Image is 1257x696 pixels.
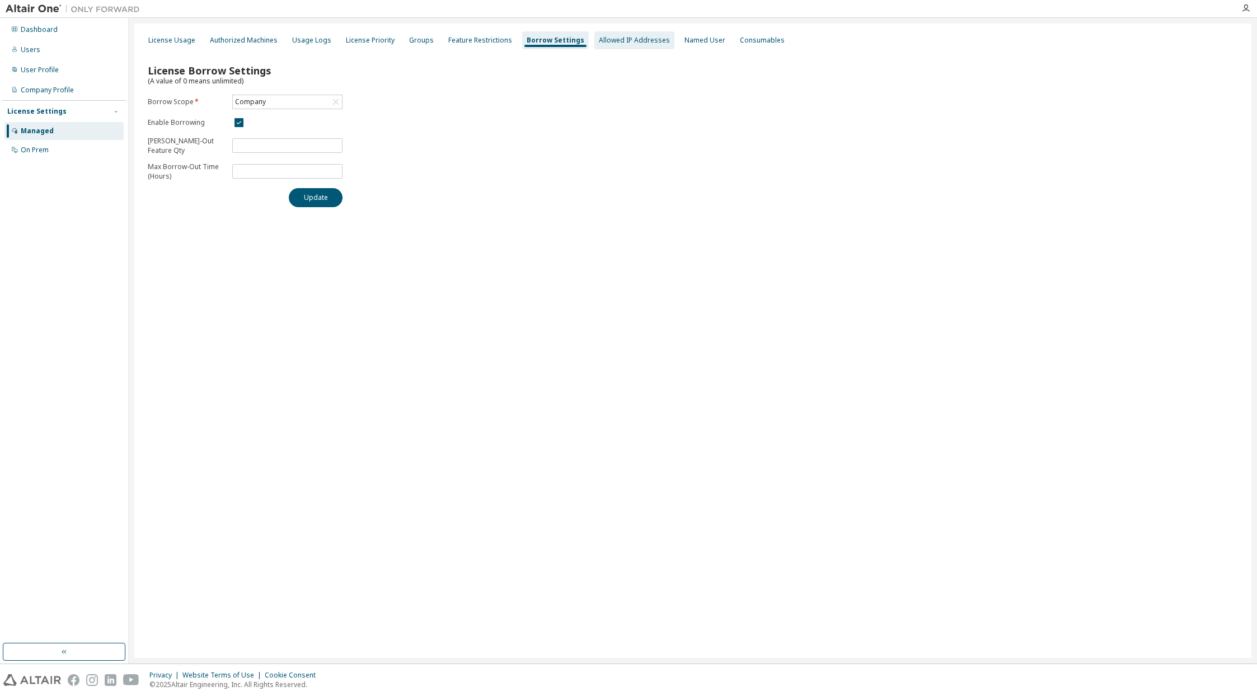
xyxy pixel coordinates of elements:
div: Authorized Machines [210,36,278,45]
div: On Prem [21,146,49,155]
div: Usage Logs [292,36,331,45]
div: Cookie Consent [265,671,322,680]
div: Website Terms of Use [182,671,265,680]
p: © 2025 Altair Engineering, Inc. All Rights Reserved. [149,680,322,689]
button: Update [289,188,343,207]
div: Company [233,95,342,109]
img: youtube.svg [123,674,139,686]
label: Borrow Scope [148,97,226,106]
p: [PERSON_NAME]-Out Feature Qty [148,136,226,155]
p: Max Borrow-Out Time (Hours) [148,162,226,181]
img: linkedin.svg [105,674,116,686]
span: (A value of 0 means unlimited) [148,76,243,86]
div: Dashboard [21,25,58,34]
div: Named User [684,36,725,45]
div: Allowed IP Addresses [599,36,670,45]
div: Company Profile [21,86,74,95]
label: Enable Borrowing [148,118,226,127]
div: Users [21,45,40,54]
img: instagram.svg [86,674,98,686]
div: User Profile [21,66,59,74]
span: License Borrow Settings [148,64,271,77]
img: Altair One [6,3,146,15]
img: altair_logo.svg [3,674,61,686]
div: Borrow Settings [527,36,584,45]
div: Feature Restrictions [448,36,512,45]
div: License Settings [7,107,67,116]
div: Managed [21,127,54,136]
div: License Usage [148,36,195,45]
div: Groups [409,36,434,45]
div: Privacy [149,671,182,680]
img: facebook.svg [68,674,79,686]
div: Company [233,96,268,108]
div: Consumables [740,36,785,45]
div: License Priority [346,36,395,45]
